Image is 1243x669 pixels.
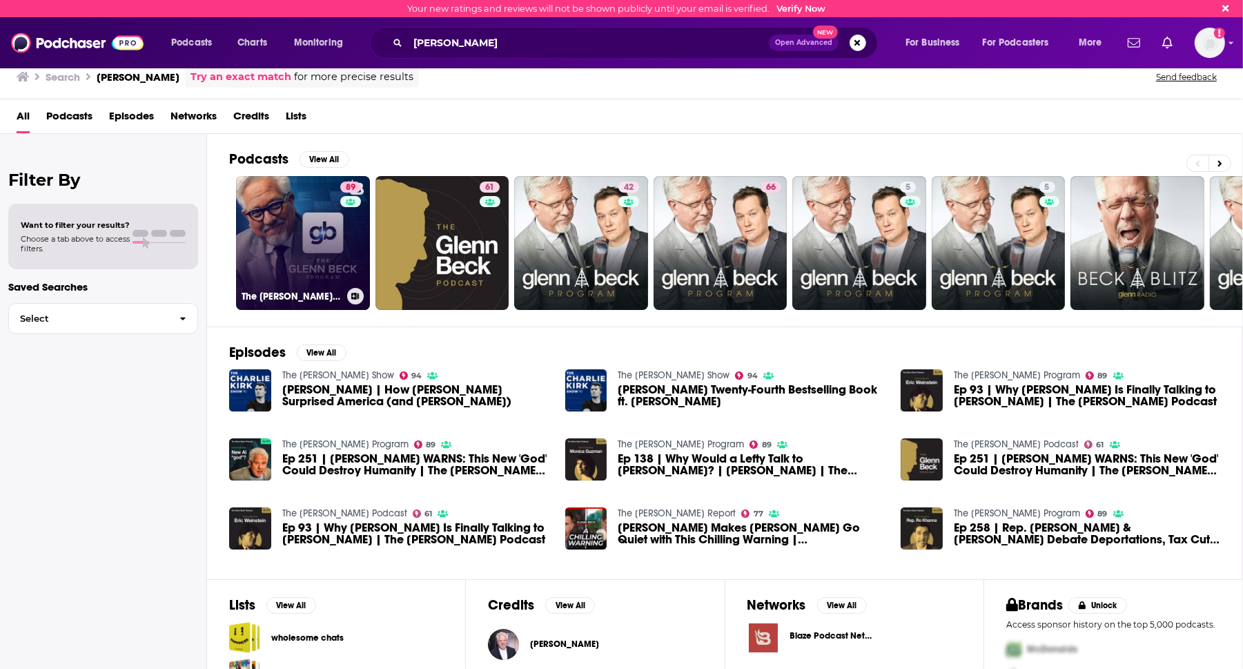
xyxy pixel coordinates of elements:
h3: Search [46,70,80,84]
span: 66 [766,181,776,195]
h3: The [PERSON_NAME] Program [242,291,342,302]
span: Ep 93 | Why [PERSON_NAME] Is Finally Talking to [PERSON_NAME] | The [PERSON_NAME] Podcast [282,522,549,545]
span: 94 [411,373,422,379]
button: View All [545,597,595,614]
a: The Glenn Beck Program [954,369,1080,381]
a: Glenn Beck [488,629,519,660]
span: Ep 258 | Rep. [PERSON_NAME] & [PERSON_NAME] Debate Deportations, Tax Cuts & [PERSON_NAME] | The [... [954,522,1220,545]
span: Want to filter your results? [21,220,130,230]
a: Glenn Beck's Twenty-Fourth Bestselling Book ft. Glenn Beck [618,384,884,407]
a: Glenn Beck | How Trump Surprised America (and Glenn Beck) [282,384,549,407]
span: McDonalds [1027,643,1077,655]
a: 5 [792,176,926,310]
span: Select [9,314,168,323]
span: 61 [424,511,432,517]
a: All [17,105,30,133]
img: Blaze Podcast Network logo [747,622,779,654]
a: 77 [741,510,763,518]
a: 89 [1086,371,1108,380]
a: wholesome chats [229,622,260,653]
span: 42 [624,181,634,195]
h3: [PERSON_NAME] [97,70,179,84]
span: Ep 93 | Why [PERSON_NAME] Is Finally Talking to [PERSON_NAME] | The [PERSON_NAME] Podcast [954,384,1220,407]
button: Open AdvancedNew [769,35,839,51]
button: Blaze Podcast Network logoBlaze Podcast Network [747,622,961,654]
a: Show notifications dropdown [1157,31,1178,55]
a: 89 [1086,510,1108,518]
div: Search podcasts, credits, & more... [383,27,891,59]
span: 89 [762,442,772,448]
a: Ep 93 | Why Eric Weinstein Is Finally Talking to Glenn Beck | The Glenn Beck Podcast [282,522,549,545]
button: Select [8,303,198,334]
a: 5 [1039,182,1055,193]
span: Choose a tab above to access filters. [21,234,130,253]
a: Lists [286,105,306,133]
h2: Networks [747,597,806,614]
button: View All [817,597,867,614]
img: Ep 93 | Why Eric Weinstein Is Finally Talking to Glenn Beck | The Glenn Beck Podcast [229,507,271,550]
input: Search podcasts, credits, & more... [408,32,769,54]
button: Show profile menu [1195,28,1225,58]
h2: Podcasts [229,151,288,168]
span: For Business [906,33,960,52]
a: 61 [1084,440,1104,449]
h2: Episodes [229,344,286,361]
button: open menu [974,32,1069,54]
span: [PERSON_NAME] Makes [PERSON_NAME] Go Quiet with This Chilling Warning | [PERSON_NAME] [618,522,884,545]
a: Ep 93 | Why Eric Weinstein Is Finally Talking to Glenn Beck | The Glenn Beck Podcast [954,384,1220,407]
span: Blaze Podcast Network [790,630,885,641]
button: Unlock [1068,597,1127,614]
a: 89 [414,440,436,449]
span: 77 [754,511,763,517]
span: 94 [747,373,758,379]
a: Glenn Beck | How Trump Surprised America (and Glenn Beck) [229,369,271,411]
a: The Charlie Kirk Show [618,369,730,381]
button: open menu [162,32,230,54]
svg: Email not verified [1214,28,1225,39]
a: Ep 138 | Why Would a Lefty Talk to Glenn Beck? | Monica Guzman | The Glenn Beck Podcast [618,453,884,476]
span: Networks [170,105,217,133]
a: NetworksView All [747,597,867,614]
a: ListsView All [229,597,316,614]
a: Credits [233,105,269,133]
a: 61 [480,182,500,193]
img: Ep 258 | Rep. Ro Khanna & Glenn Beck Debate Deportations, Tax Cuts & Trump | The Glenn Beck Podcast [901,507,943,550]
a: Ep 251 | Glenn Beck WARNS: This New 'God' Could Destroy Humanity | The Glenn Beck Podcast [282,453,549,476]
span: 89 [1098,373,1108,379]
span: [PERSON_NAME] | How [PERSON_NAME] Surprised America (and [PERSON_NAME]) [282,384,549,407]
span: for more precise results [294,69,413,85]
a: The Glenn Beck Program [618,438,744,450]
a: Glenn Beck [530,639,599,650]
a: The Charlie Kirk Show [282,369,394,381]
img: Podchaser - Follow, Share and Rate Podcasts [11,30,144,56]
img: First Pro Logo [1001,635,1027,663]
a: Episodes [109,105,154,133]
a: PodcastsView All [229,151,349,168]
img: Glenn Beck's Twenty-Fourth Bestselling Book ft. Glenn Beck [565,369,607,411]
a: 89 [340,182,361,193]
span: Ep 251 | [PERSON_NAME] WARNS: This New 'God' Could Destroy Humanity | The [PERSON_NAME] Podcast [954,453,1220,476]
a: 66 [654,176,787,310]
div: Your new ratings and reviews will not be shown publicly until your email is verified. [407,3,825,14]
span: Open Advanced [775,39,832,46]
span: 89 [1098,511,1108,517]
a: Verify Now [776,3,825,14]
span: 61 [485,181,494,195]
a: wholesome chats [271,630,344,646]
a: Ep 251 | Glenn Beck WARNS: This New 'God' Could Destroy Humanity | The Glenn Beck Podcast [954,453,1220,476]
button: View All [297,345,346,361]
img: Ep 138 | Why Would a Lefty Talk to Glenn Beck? | Monica Guzman | The Glenn Beck Podcast [565,438,607,481]
p: Access sponsor history on the top 5,000 podcasts. [1006,619,1220,630]
span: Ep 251 | [PERSON_NAME] WARNS: This New 'God' Could Destroy Humanity | The [PERSON_NAME] Podcast [282,453,549,476]
img: Ep 251 | Glenn Beck WARNS: This New 'God' Could Destroy Humanity | The Glenn Beck Podcast [229,438,271,481]
a: The Glenn Beck Podcast [282,507,407,519]
img: Ep 251 | Glenn Beck WARNS: This New 'God' Could Destroy Humanity | The Glenn Beck Podcast [901,438,943,481]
